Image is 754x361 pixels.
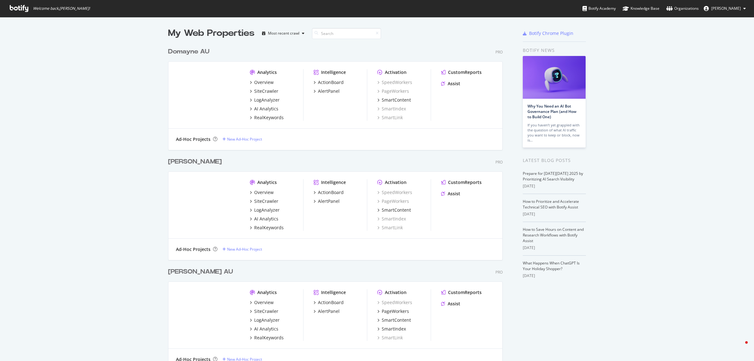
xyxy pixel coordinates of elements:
div: Intelligence [321,179,346,186]
div: Assist [448,191,460,197]
button: [PERSON_NAME] [699,3,751,14]
a: PageWorkers [377,308,409,314]
img: Why You Need an AI Bot Governance Plan (and How to Build One) [523,56,586,99]
div: CustomReports [448,69,482,75]
img: harveynorman.com.au [176,289,240,340]
div: Analytics [257,179,277,186]
div: Overview [254,189,274,196]
div: Botify Academy [582,5,616,12]
a: New Ad-Hoc Project [222,136,262,142]
a: PageWorkers [377,88,409,94]
div: AI Analytics [254,216,278,222]
a: ActionBoard [314,79,344,86]
a: [PERSON_NAME] [168,157,224,166]
div: SmartContent [382,97,411,103]
div: AI Analytics [254,326,278,332]
div: [PERSON_NAME] [168,157,222,166]
a: [PERSON_NAME] AU [168,267,236,276]
div: Botify news [523,47,586,54]
div: AI Analytics [254,106,278,112]
div: My Web Properties [168,27,254,40]
a: SmartLink [377,335,403,341]
div: Assist [448,301,460,307]
a: What Happens When ChatGPT Is Your Holiday Shopper? [523,260,580,271]
a: RealKeywords [250,225,284,231]
img: www.joycemayne.com.au [176,179,240,230]
a: Domayne AU [168,47,212,56]
div: SmartLink [377,225,403,231]
span: Welcome back, [PERSON_NAME] ! [33,6,90,11]
a: Prepare for [DATE][DATE] 2025 by Prioritizing AI Search Visibility [523,171,583,182]
div: PageWorkers [377,198,409,204]
a: SmartLink [377,114,403,121]
div: SmartIndex [377,106,406,112]
a: AlertPanel [314,198,340,204]
div: Activation [385,179,407,186]
div: RealKeywords [254,335,284,341]
a: SpeedWorkers [377,79,412,86]
a: RealKeywords [250,335,284,341]
div: LogAnalyzer [254,207,280,213]
div: Botify Chrome Plugin [529,30,573,36]
a: Overview [250,79,274,86]
div: LogAnalyzer [254,97,280,103]
div: SiteCrawler [254,88,278,94]
a: Assist [441,191,460,197]
div: [DATE] [523,211,586,217]
a: AI Analytics [250,106,278,112]
div: Intelligence [321,289,346,296]
a: CustomReports [441,179,482,186]
a: Assist [441,301,460,307]
div: If you haven’t yet grappled with the question of what AI traffic you want to keep or block, now is… [527,123,581,143]
div: SmartContent [382,317,411,323]
a: Overview [250,299,274,306]
span: Matt Smiles [711,6,741,11]
button: Most recent crawl [260,28,307,38]
a: RealKeywords [250,114,284,121]
a: ActionBoard [314,189,344,196]
div: AlertPanel [318,198,340,204]
div: Pro [495,269,503,275]
a: SmartContent [377,207,411,213]
div: SmartIndex [382,326,406,332]
div: Overview [254,79,274,86]
a: SpeedWorkers [377,299,412,306]
div: New Ad-Hoc Project [227,247,262,252]
a: New Ad-Hoc Project [222,247,262,252]
a: SmartContent [377,317,411,323]
a: How to Prioritize and Accelerate Technical SEO with Botify Assist [523,199,579,210]
div: CustomReports [448,179,482,186]
div: PageWorkers [382,308,409,314]
div: New Ad-Hoc Project [227,136,262,142]
a: LogAnalyzer [250,97,280,103]
a: SmartIndex [377,216,406,222]
a: AI Analytics [250,326,278,332]
a: SpeedWorkers [377,189,412,196]
div: AlertPanel [318,308,340,314]
a: SiteCrawler [250,198,278,204]
a: SmartContent [377,97,411,103]
a: Overview [250,189,274,196]
a: AI Analytics [250,216,278,222]
div: CustomReports [448,289,482,296]
div: RealKeywords [254,114,284,121]
div: SiteCrawler [254,198,278,204]
div: SmartContent [382,207,411,213]
a: Botify Chrome Plugin [523,30,573,36]
a: ActionBoard [314,299,344,306]
a: CustomReports [441,69,482,75]
div: ActionBoard [318,79,344,86]
iframe: Intercom live chat [733,340,748,355]
a: LogAnalyzer [250,317,280,323]
div: LogAnalyzer [254,317,280,323]
div: Organizations [666,5,699,12]
div: SiteCrawler [254,308,278,314]
div: Intelligence [321,69,346,75]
